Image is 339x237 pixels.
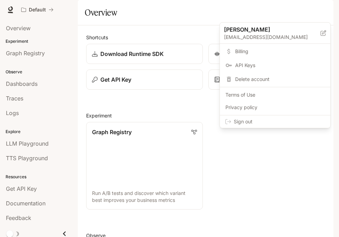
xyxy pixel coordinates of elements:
a: Privacy policy [221,101,329,114]
p: [PERSON_NAME] [224,25,309,34]
p: [EMAIL_ADDRESS][DOMAIN_NAME] [224,34,321,41]
div: Delete account [221,73,329,85]
span: API Keys [235,62,325,69]
span: Terms of Use [225,91,325,98]
div: [PERSON_NAME][EMAIL_ADDRESS][DOMAIN_NAME] [220,23,330,44]
span: Billing [235,48,325,55]
span: Sign out [234,118,325,125]
a: API Keys [221,59,329,72]
span: Privacy policy [225,104,325,111]
div: Sign out [220,115,330,128]
a: Billing [221,45,329,58]
a: Terms of Use [221,89,329,101]
span: Delete account [235,76,325,83]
